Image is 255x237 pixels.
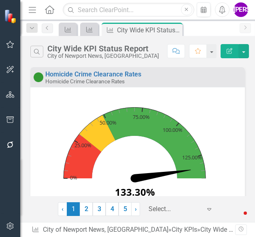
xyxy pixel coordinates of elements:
a: City KPIs [172,226,197,233]
span: › [135,205,137,213]
img: On Target [34,72,43,82]
small: Homicide Crime Clearance Rates [45,78,125,85]
text: 50.00% [100,119,117,126]
div: » » [32,225,235,235]
svg: Interactive chart [34,95,235,227]
text: 125.00% [182,154,202,161]
span: 1 [67,202,80,216]
div: City Wide KPI Status Report [47,44,159,53]
a: 4 [106,202,119,216]
text: 100.00% [163,126,183,133]
text: 0% [70,174,77,181]
div: Double-Click to Edit [30,67,245,229]
a: 3 [93,202,106,216]
text: 75.00% [133,113,150,121]
div: Chart. Highcharts interactive chart. [34,95,241,227]
text: 133.30% [115,185,155,199]
path: 133.3. Actual. [134,166,191,182]
iframe: Intercom live chat [227,209,247,229]
span: ‹ [62,205,64,213]
div: City of Newport News, [GEOGRAPHIC_DATA] [47,53,159,59]
a: 2 [80,202,93,216]
button: [PERSON_NAME] [234,2,248,17]
a: City of Newport News, [GEOGRAPHIC_DATA] [43,226,168,233]
img: ClearPoint Strategy [4,9,18,23]
div: City Wide KPI Status Report [117,25,181,35]
text: 25.00% [74,142,91,149]
a: Homicide Crime Clearance Rates [45,70,141,78]
a: 5 [119,202,132,216]
input: Search ClearPoint... [63,3,194,17]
